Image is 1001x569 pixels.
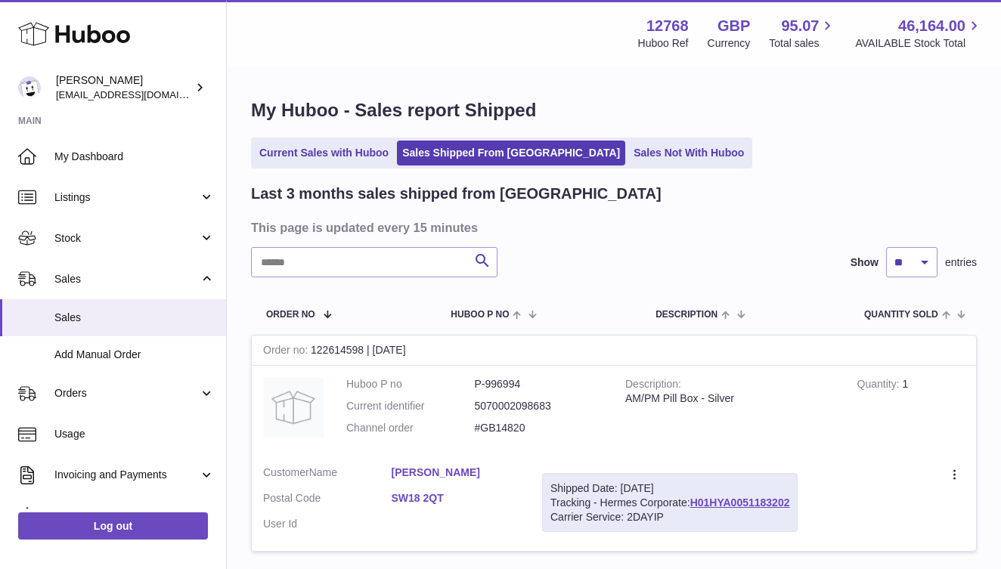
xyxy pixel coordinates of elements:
[56,88,222,101] span: [EMAIL_ADDRESS][DOMAIN_NAME]
[690,496,790,509] a: H01HYA0051183202
[717,16,750,36] strong: GBP
[54,311,215,325] span: Sales
[263,344,311,360] strong: Order no
[346,377,475,391] dt: Huboo P no
[655,310,717,320] span: Description
[56,73,192,102] div: [PERSON_NAME]
[898,16,965,36] span: 46,164.00
[769,36,836,51] span: Total sales
[254,141,394,165] a: Current Sales with Huboo
[864,310,938,320] span: Quantity Sold
[846,366,976,454] td: 1
[392,465,520,480] a: [PERSON_NAME]
[54,231,199,246] span: Stock
[397,141,625,165] a: Sales Shipped From [GEOGRAPHIC_DATA]
[266,310,315,320] span: Order No
[475,377,603,391] dd: P-996994
[263,491,392,509] dt: Postal Code
[451,310,509,320] span: Huboo P no
[263,465,392,484] dt: Name
[18,512,208,540] a: Log out
[857,378,903,394] strong: Quantity
[646,16,689,36] strong: 12768
[625,391,835,406] div: AM/PM Pill Box - Silver
[252,336,976,366] div: 122614598 | [DATE]
[54,150,215,164] span: My Dashboard
[54,272,199,286] span: Sales
[54,386,199,400] span: Orders
[855,36,983,51] span: AVAILABLE Stock Total
[781,16,819,36] span: 95.07
[945,255,977,270] span: entries
[251,98,977,122] h1: My Huboo - Sales report Shipped
[54,348,215,362] span: Add Manual Order
[625,378,681,394] strong: Description
[263,517,392,531] dt: User Id
[542,473,798,533] div: Tracking - Hermes Corporate:
[855,16,983,51] a: 46,164.00 AVAILABLE Stock Total
[54,190,199,205] span: Listings
[769,16,836,51] a: 95.07 Total sales
[475,421,603,435] dd: #GB14820
[628,141,749,165] a: Sales Not With Huboo
[550,481,789,496] div: Shipped Date: [DATE]
[475,399,603,413] dd: 5070002098683
[54,468,199,482] span: Invoicing and Payments
[346,399,475,413] dt: Current identifier
[638,36,689,51] div: Huboo Ref
[251,184,662,204] h2: Last 3 months sales shipped from [GEOGRAPHIC_DATA]
[346,421,475,435] dt: Channel order
[708,36,751,51] div: Currency
[18,76,41,99] img: info@mannox.co.uk
[251,219,973,236] h3: This page is updated every 15 minutes
[392,491,520,506] a: SW18 2QT
[54,427,215,441] span: Usage
[263,377,324,438] img: no-photo.jpg
[550,510,789,524] div: Carrier Service: 2DAYIP
[851,255,879,270] label: Show
[263,466,309,478] span: Customer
